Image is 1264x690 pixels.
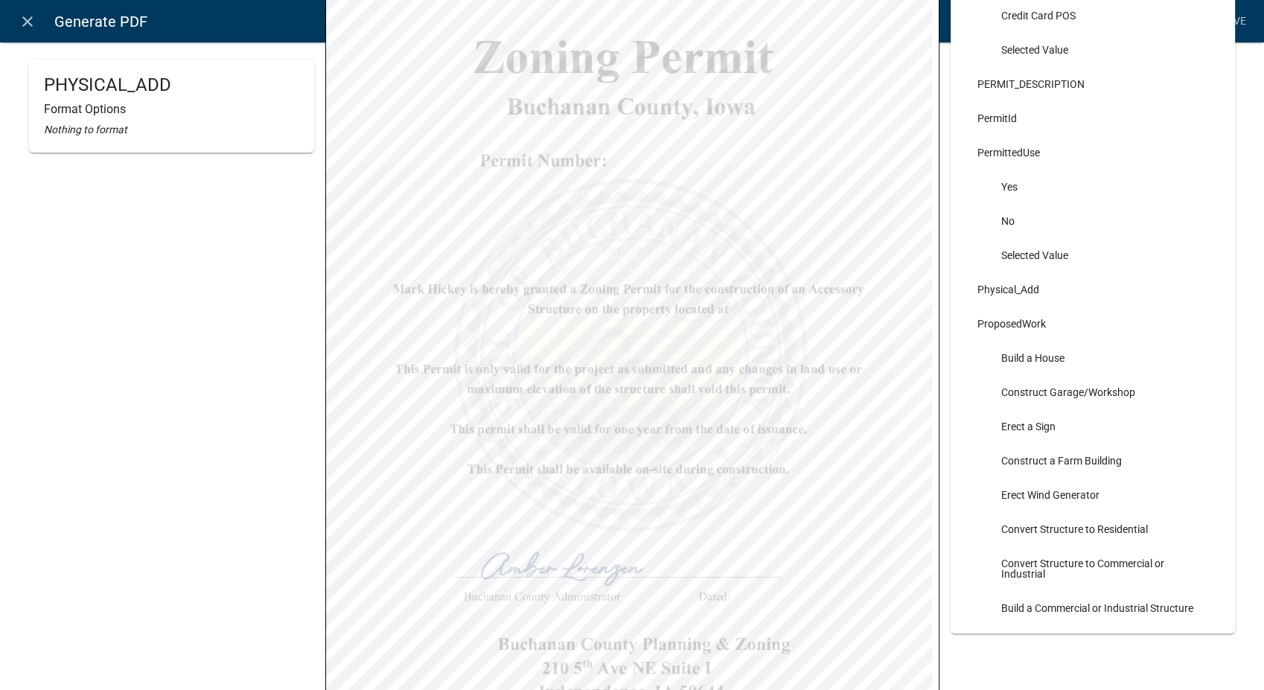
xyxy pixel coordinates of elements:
[965,512,1221,546] li: Convert Structure to Residential
[965,591,1221,625] li: Build a Commercial or Industrial Structure
[965,33,1221,67] li: Selected Value
[965,444,1221,478] li: Construct a Farm Building
[965,478,1221,512] li: Erect Wind Generator
[44,102,299,116] h6: Format Options
[44,74,299,96] h4: PHYSICAL_ADD
[965,135,1221,170] li: PermittedUse
[965,375,1221,409] li: Construct Garage/Workshop
[19,13,36,31] i: close
[965,101,1221,135] li: PermitId
[54,7,147,36] span: Generate PDF
[965,546,1221,591] li: Convert Structure to Commercial or Industrial
[965,204,1221,238] li: No
[965,341,1221,375] li: Build a House
[965,67,1221,101] li: PERMIT_DESCRIPTION
[965,170,1221,204] li: Yes
[965,409,1221,444] li: Erect a Sign
[44,124,127,135] i: Nothing to format
[965,238,1221,272] li: Selected Value
[965,272,1221,307] li: Physical_Add
[965,307,1221,341] li: ProposedWork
